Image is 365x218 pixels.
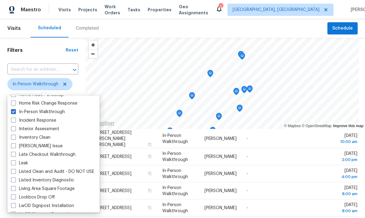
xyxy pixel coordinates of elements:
[326,203,357,214] span: [DATE]
[93,189,131,193] span: [STREET_ADDRESS]
[233,7,319,13] span: [GEOGRAPHIC_DATA], [GEOGRAPHIC_DATA]
[246,189,248,193] span: -
[326,208,357,214] div: 8:00 am
[179,4,208,16] span: Geo Assignments
[205,136,237,141] span: [PERSON_NAME]
[162,133,188,144] span: In-Person Walkthrough
[326,174,357,180] div: 4:00 pm
[333,124,363,128] a: Improve this map
[205,172,237,176] span: [PERSON_NAME]
[89,49,98,58] button: Zoom out
[148,7,171,13] span: Properties
[11,109,65,115] label: In-Person Walkthrough
[189,92,195,102] div: Map marker
[89,41,98,49] button: Zoom in
[11,143,63,149] label: [PERSON_NAME] Issue
[327,22,358,35] button: Schedule
[326,191,357,197] div: 8:00 am
[207,70,213,79] div: Map marker
[326,169,357,180] span: [DATE]
[7,22,21,35] span: Visits
[11,194,55,200] label: Lockbox Drop Off
[21,7,41,13] span: Maestro
[147,171,153,176] button: Copy Address
[241,86,247,95] div: Map marker
[66,47,78,53] div: Reset
[239,52,245,62] div: Map marker
[11,160,28,166] label: Leak
[147,154,153,159] button: Copy Address
[11,126,59,132] label: Interior Assessment
[246,172,248,176] span: -
[162,169,188,179] span: In-Person Walkthrough
[105,4,120,16] span: Work Orders
[246,136,248,141] span: -
[210,127,216,136] div: Map marker
[11,203,74,209] label: LwOD Signpost Installation
[205,189,237,193] span: [PERSON_NAME]
[7,47,66,53] h1: Filters
[76,25,99,31] div: Completed
[93,155,131,159] span: [STREET_ADDRESS]
[176,110,182,119] div: Map marker
[58,7,71,13] span: Visits
[93,206,131,210] span: [STREET_ADDRESS]
[233,88,239,97] div: Map marker
[246,155,248,159] span: -
[167,127,173,137] div: Map marker
[326,133,357,145] span: [DATE]
[11,134,50,141] label: Inventory Clean
[87,120,114,127] a: Mapbox homepage
[11,186,75,192] label: Living Area Square Footage
[238,51,244,60] div: Map marker
[247,85,253,95] div: Map marker
[13,81,58,87] span: In-Person Walkthrough
[11,152,76,158] label: Late Checkout Walkthrough
[70,66,79,74] button: Open
[147,205,153,210] button: Copy Address
[162,203,188,213] span: In-Person Walkthrough
[205,206,237,210] span: [PERSON_NAME]
[205,155,237,159] span: [PERSON_NAME]
[93,130,131,147] span: [STREET_ADDRESS][PERSON_NAME][PERSON_NAME]
[78,7,97,13] span: Projects
[326,186,357,197] span: [DATE]
[326,138,357,145] div: 10:00 am
[11,117,56,123] label: Incident Response
[127,8,140,12] span: Tasks
[237,105,243,114] div: Map marker
[162,186,188,196] span: In-Person Walkthrough
[326,152,357,163] span: [DATE]
[11,100,77,106] label: Home Risk Change Response
[332,25,353,32] span: Schedule
[147,188,153,193] button: Copy Address
[7,65,61,74] input: Search for an address...
[38,25,61,31] div: Scheduled
[86,38,359,129] canvas: Map
[89,50,98,58] span: Zoom out
[147,141,153,147] button: Copy Address
[93,172,131,176] span: [STREET_ADDRESS]
[216,113,222,122] div: Map marker
[11,169,94,175] label: Listed Clean and Audit - DO NOT USE
[11,211,69,217] label: LwOD Signpost Removal
[219,4,223,10] div: 1
[246,206,248,210] span: -
[162,152,188,162] span: In-Person Walkthrough
[326,157,357,163] div: 2:00 pm
[302,124,331,128] a: OpenStreetMap
[284,124,301,128] a: Mapbox
[11,177,74,183] label: Listed Inventory Diagnostic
